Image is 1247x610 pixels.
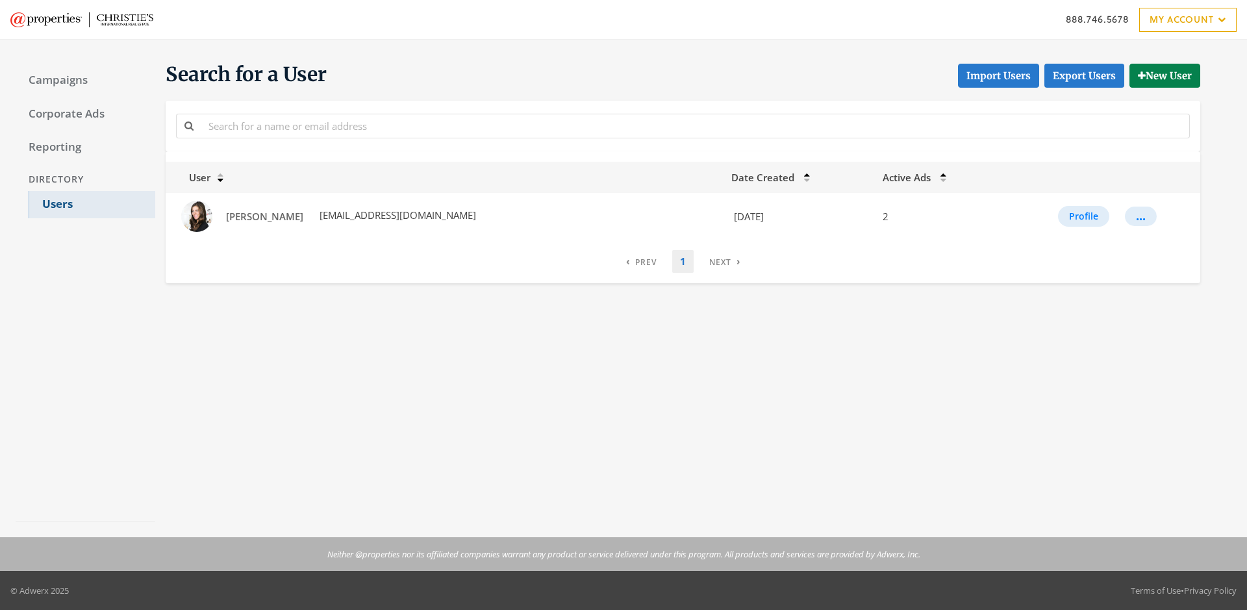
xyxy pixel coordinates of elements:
[1044,64,1124,88] a: Export Users
[1058,206,1109,227] button: Profile
[618,250,748,273] nav: pagination
[184,121,194,131] i: Search for a name or email address
[201,114,1190,138] input: Search for a name or email address
[10,584,69,597] p: © Adwerx 2025
[883,171,931,184] span: Active Ads
[166,62,327,88] span: Search for a User
[16,101,155,128] a: Corporate Ads
[181,201,212,232] img: Nicole Dahl profile
[724,193,875,240] td: [DATE]
[16,134,155,161] a: Reporting
[1129,64,1200,88] button: New User
[958,64,1039,88] button: Import Users
[29,191,155,218] a: Users
[1066,12,1129,26] a: 888.746.5678
[16,168,155,192] div: Directory
[1136,216,1146,217] div: ...
[10,12,153,27] img: Adwerx
[1125,207,1157,226] button: ...
[173,171,210,184] span: User
[672,250,694,273] a: 1
[1139,8,1237,32] a: My Account
[875,193,1000,240] td: 2
[16,67,155,94] a: Campaigns
[1131,584,1237,597] div: •
[731,171,794,184] span: Date Created
[218,205,312,229] a: [PERSON_NAME]
[1131,585,1181,596] a: Terms of Use
[226,210,303,223] span: [PERSON_NAME]
[317,209,476,222] span: [EMAIL_ADDRESS][DOMAIN_NAME]
[1184,585,1237,596] a: Privacy Policy
[327,548,920,561] p: Neither @properties nor its affiliated companies warrant any product or service delivered under t...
